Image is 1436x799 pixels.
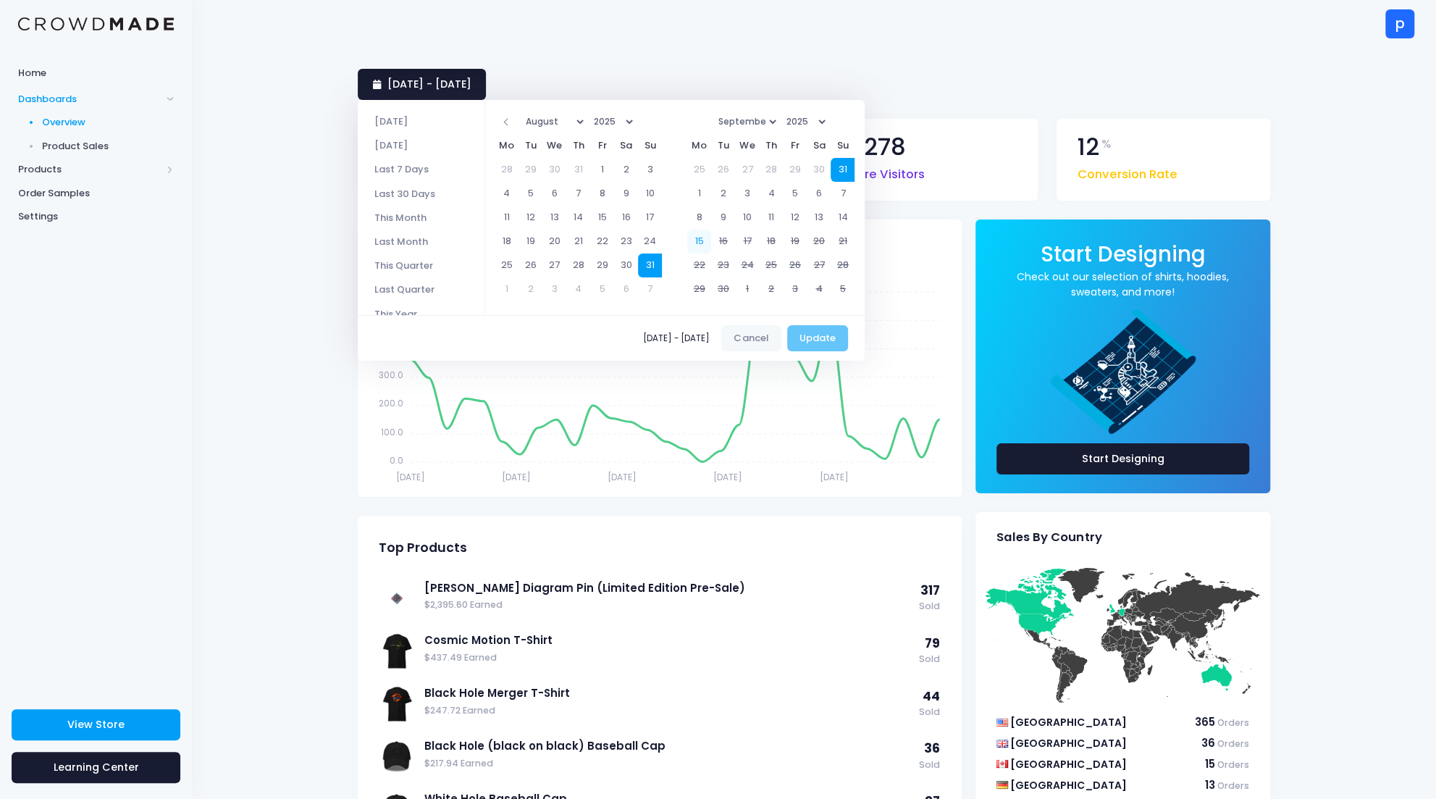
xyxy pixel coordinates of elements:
[614,158,638,182] td: 2
[358,69,486,100] a: [DATE] - [DATE]
[590,158,614,182] td: 1
[735,277,759,301] td: 1
[831,158,855,182] td: 31
[687,230,711,254] td: 15
[783,134,807,158] th: Fr
[358,301,484,325] li: This Year
[638,134,662,158] th: Su
[735,254,759,277] td: 24
[542,254,566,277] td: 27
[687,206,711,230] td: 8
[495,206,518,230] td: 11
[920,582,940,599] span: 317
[424,738,912,754] a: Black Hole (black on black) Baseball Cap
[996,530,1101,545] span: Sales By Country
[390,453,403,466] tspan: 0.0
[1195,714,1215,729] span: 365
[919,600,940,614] span: Sold
[759,277,783,301] td: 2
[424,598,912,612] span: $2,395.60 Earned
[614,134,638,158] th: Sa
[608,471,637,483] tspan: [DATE]
[542,230,566,254] td: 20
[844,135,906,159] span: 4,278
[919,758,940,772] span: Sold
[518,134,542,158] th: Tu
[387,77,471,91] span: [DATE] - [DATE]
[358,109,484,133] li: [DATE]
[807,277,831,301] td: 4
[542,134,566,158] th: We
[1010,778,1126,792] span: [GEOGRAPHIC_DATA]
[18,17,174,31] img: Logo
[42,139,175,154] span: Product Sales
[18,209,174,224] span: Settings
[1205,777,1215,792] span: 13
[18,186,174,201] span: Order Samples
[1078,159,1177,184] span: Conversion Rate
[542,277,566,301] td: 3
[638,277,662,301] td: 7
[542,206,566,230] td: 13
[1010,736,1126,750] span: [GEOGRAPHIC_DATA]
[831,254,855,277] td: 28
[1385,9,1414,38] div: p
[424,704,912,718] span: $247.72 Earned
[518,277,542,301] td: 2
[1217,737,1249,750] span: Orders
[379,397,403,409] tspan: 200.0
[424,651,912,665] span: $437.49 Earned
[424,685,912,701] a: Black Hole Merger T-Shirt
[424,632,912,648] a: Cosmic Motion T-Shirt
[379,369,403,381] tspan: 300.0
[518,254,542,277] td: 26
[807,158,831,182] td: 30
[831,277,855,301] td: 5
[495,182,518,206] td: 4
[1010,757,1126,771] span: [GEOGRAPHIC_DATA]
[638,254,662,277] td: 31
[566,158,590,182] td: 31
[783,158,807,182] td: 29
[18,66,174,80] span: Home
[614,182,638,206] td: 9
[759,134,783,158] th: Th
[381,425,403,438] tspan: 100.0
[12,752,180,783] a: Learning Center
[711,230,735,254] td: 16
[759,158,783,182] td: 28
[807,182,831,206] td: 6
[783,254,807,277] td: 26
[358,277,484,301] li: Last Quarter
[358,230,484,254] li: Last Month
[1010,715,1126,729] span: [GEOGRAPHIC_DATA]
[807,206,831,230] td: 13
[518,182,542,206] td: 5
[518,206,542,230] td: 12
[566,277,590,301] td: 4
[358,206,484,230] li: This Month
[711,134,735,158] th: Tu
[711,206,735,230] td: 9
[590,230,614,254] td: 22
[735,206,759,230] td: 10
[735,230,759,254] td: 17
[711,158,735,182] td: 26
[783,206,807,230] td: 12
[783,182,807,206] td: 5
[18,162,161,177] span: Products
[759,230,783,254] td: 18
[923,687,940,705] span: 44
[614,277,638,301] td: 6
[831,182,855,206] td: 7
[807,134,831,158] th: Sa
[721,325,781,351] button: Cancel
[566,134,590,158] th: Th
[687,277,711,301] td: 29
[713,471,742,483] tspan: [DATE]
[614,206,638,230] td: 16
[783,230,807,254] td: 19
[502,471,531,483] tspan: [DATE]
[807,230,831,254] td: 20
[687,254,711,277] td: 22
